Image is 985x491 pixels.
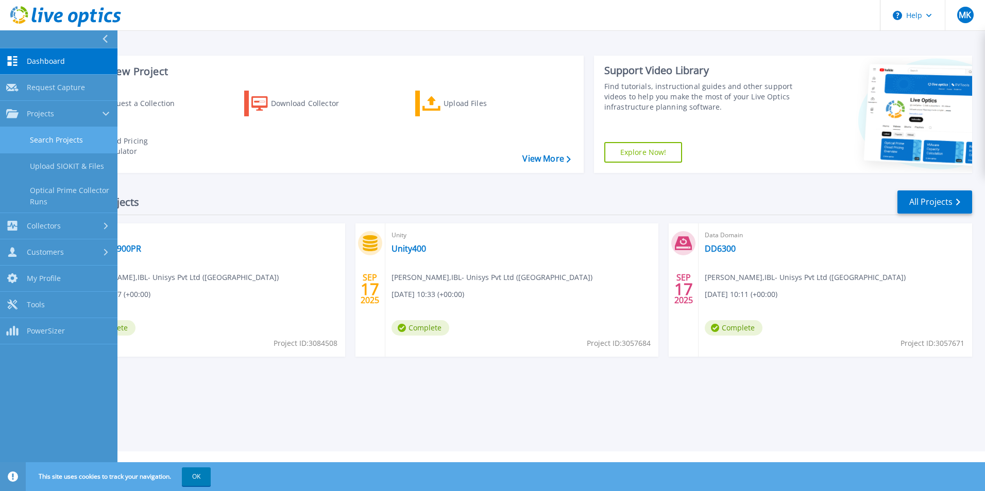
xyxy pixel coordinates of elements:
[392,289,464,300] span: [DATE] 10:33 (+00:00)
[415,91,530,116] a: Upload Files
[444,93,526,114] div: Upload Files
[392,320,449,336] span: Complete
[705,320,762,336] span: Complete
[705,243,736,254] a: DD6300
[360,270,380,308] div: SEP 2025
[705,289,777,300] span: [DATE] 10:11 (+00:00)
[244,91,359,116] a: Download Collector
[705,230,966,241] span: Data Domain
[897,190,972,214] a: All Projects
[674,285,693,293] span: 17
[28,467,211,486] span: This site uses cookies to track your navigation.
[78,272,279,283] span: [PERSON_NAME] , IBL- Unisys Pvt Ltd ([GEOGRAPHIC_DATA])
[27,57,65,66] span: Dashboard
[361,285,379,293] span: 17
[103,93,185,114] div: Request a Collection
[392,243,426,254] a: Unity400
[73,91,188,116] a: Request a Collection
[73,133,188,159] a: Cloud Pricing Calculator
[587,338,651,349] span: Project ID: 3057684
[705,272,906,283] span: [PERSON_NAME] , IBL- Unisys Pvt Ltd ([GEOGRAPHIC_DATA])
[27,109,54,118] span: Projects
[392,230,653,241] span: Unity
[604,64,797,77] div: Support Video Library
[274,338,337,349] span: Project ID: 3084508
[78,230,339,241] span: Data Domain
[604,81,797,112] div: Find tutorials, instructional guides and other support videos to help you make the most of your L...
[27,221,61,231] span: Collectors
[78,243,141,254] a: AKBL-DD6900PR
[27,83,85,92] span: Request Capture
[959,11,971,19] span: MK
[271,93,353,114] div: Download Collector
[27,274,61,283] span: My Profile
[182,467,211,486] button: OK
[27,248,64,257] span: Customers
[392,272,592,283] span: [PERSON_NAME] , IBL- Unisys Pvt Ltd ([GEOGRAPHIC_DATA])
[27,326,65,336] span: PowerSizer
[522,154,570,164] a: View More
[674,270,693,308] div: SEP 2025
[101,136,183,156] div: Cloud Pricing Calculator
[604,142,683,163] a: Explore Now!
[27,300,45,309] span: Tools
[901,338,964,349] span: Project ID: 3057671
[73,66,570,77] h3: Start a New Project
